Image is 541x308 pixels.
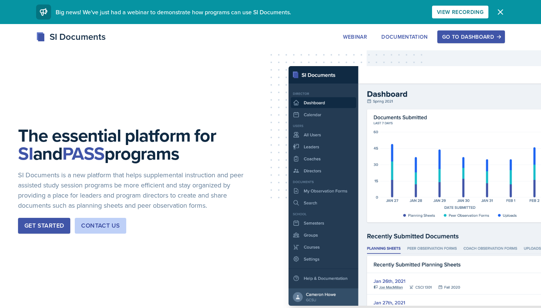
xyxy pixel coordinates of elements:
[442,34,500,40] div: Go to Dashboard
[432,6,488,18] button: View Recording
[81,221,120,230] div: Contact Us
[56,8,291,16] span: Big news! We've just had a webinar to demonstrate how programs can use SI Documents.
[338,30,372,43] button: Webinar
[343,34,367,40] div: Webinar
[381,34,428,40] div: Documentation
[18,218,70,234] button: Get Started
[24,221,64,230] div: Get Started
[437,9,484,15] div: View Recording
[376,30,433,43] button: Documentation
[437,30,505,43] button: Go to Dashboard
[75,218,126,234] button: Contact Us
[36,30,106,44] div: SI Documents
